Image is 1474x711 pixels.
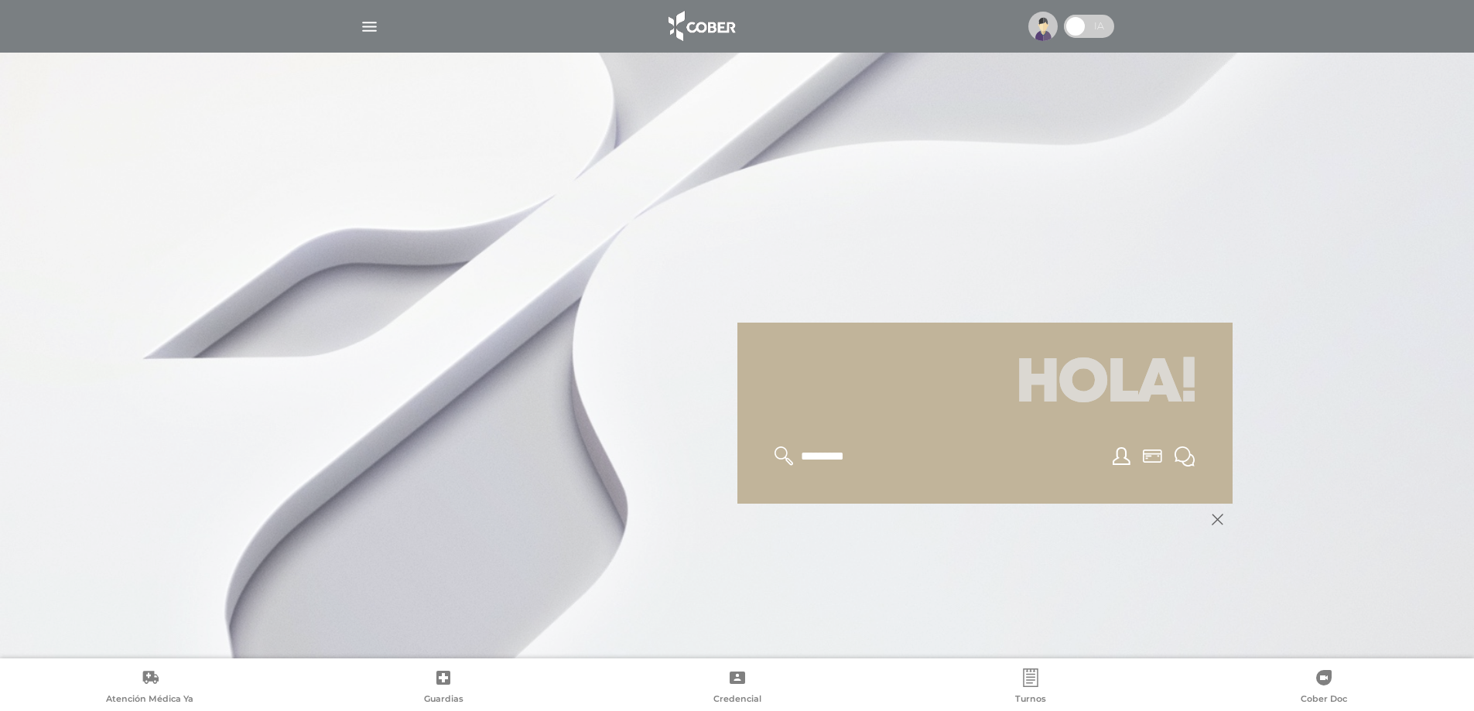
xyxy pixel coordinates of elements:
span: Cober Doc [1301,693,1347,707]
a: Guardias [296,668,590,708]
span: Atención Médica Ya [106,693,193,707]
span: Guardias [424,693,463,707]
img: logo_cober_home-white.png [660,8,741,45]
img: Cober_menu-lines-white.svg [360,17,379,36]
a: Turnos [884,668,1177,708]
span: Credencial [713,693,761,707]
a: Atención Médica Ya [3,668,296,708]
h1: Hola! [756,341,1214,428]
img: profile-placeholder.svg [1028,12,1058,41]
span: Turnos [1015,693,1046,707]
a: Cober Doc [1178,668,1471,708]
a: Credencial [590,668,884,708]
